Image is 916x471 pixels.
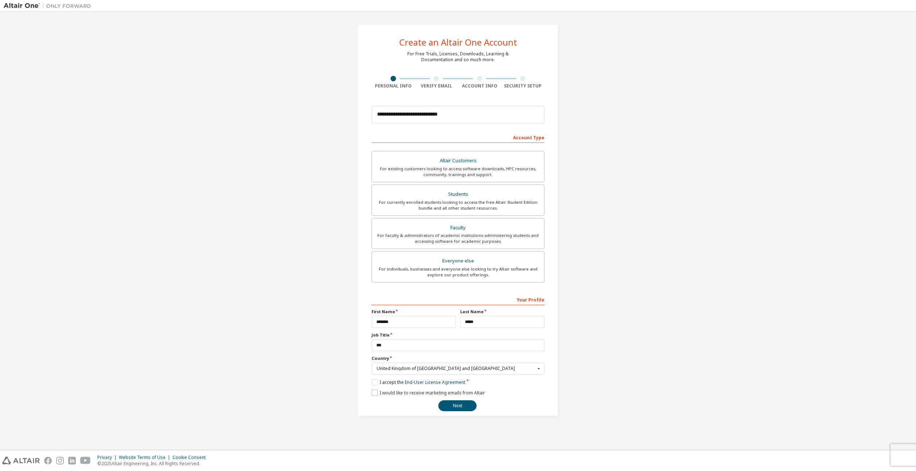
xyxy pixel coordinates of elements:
[372,332,544,338] label: Job Title
[372,309,456,315] label: First Name
[372,379,465,385] label: I accept the
[376,233,540,244] div: For faculty & administrators of academic institutions administering students and accessing softwa...
[377,366,535,371] div: United Kingdom of [GEOGRAPHIC_DATA] and [GEOGRAPHIC_DATA]
[44,457,52,464] img: facebook.svg
[376,256,540,266] div: Everyone else
[372,83,415,89] div: Personal Info
[458,83,501,89] div: Account Info
[119,455,172,460] div: Website Terms of Use
[372,390,485,396] label: I would like to receive marketing emails from Altair
[80,457,91,464] img: youtube.svg
[376,266,540,278] div: For individuals, businesses and everyone else looking to try Altair software and explore our prod...
[460,309,544,315] label: Last Name
[501,83,545,89] div: Security Setup
[2,457,40,464] img: altair_logo.svg
[376,166,540,178] div: For existing customers looking to access software downloads, HPC resources, community, trainings ...
[372,131,544,143] div: Account Type
[97,455,119,460] div: Privacy
[97,460,210,467] p: © 2025 Altair Engineering, Inc. All Rights Reserved.
[172,455,210,460] div: Cookie Consent
[415,83,458,89] div: Verify Email
[68,457,76,464] img: linkedin.svg
[438,400,477,411] button: Next
[376,199,540,211] div: For currently enrolled students looking to access the free Altair Student Edition bundle and all ...
[376,223,540,233] div: Faculty
[56,457,64,464] img: instagram.svg
[372,293,544,305] div: Your Profile
[376,156,540,166] div: Altair Customers
[372,355,544,361] label: Country
[376,189,540,199] div: Students
[405,379,465,385] a: End-User License Agreement
[4,2,95,9] img: Altair One
[399,38,517,47] div: Create an Altair One Account
[407,51,509,63] div: For Free Trials, Licenses, Downloads, Learning & Documentation and so much more.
